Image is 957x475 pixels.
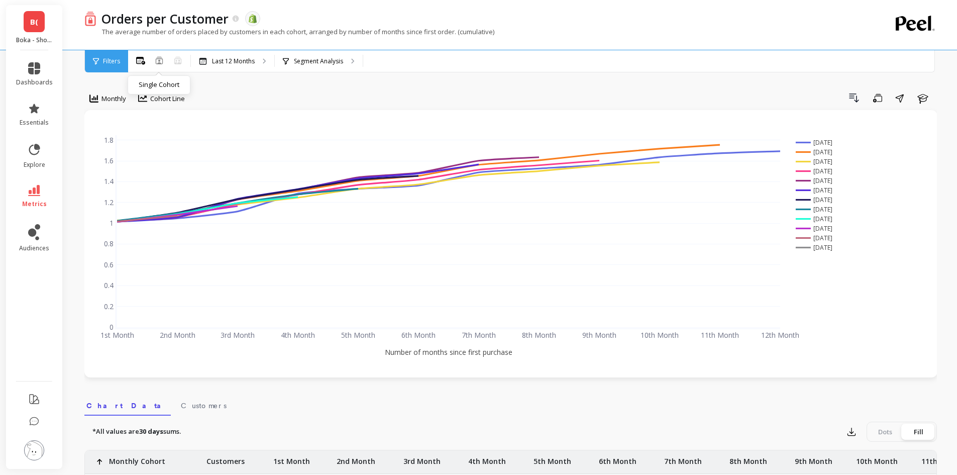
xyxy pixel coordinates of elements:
[103,57,120,65] span: Filters
[273,450,310,466] p: 1st Month
[664,450,702,466] p: 7th Month
[534,450,571,466] p: 5th Month
[16,78,53,86] span: dashboards
[92,427,181,437] p: *All values are sums.
[468,450,506,466] p: 4th Month
[795,450,832,466] p: 9th Month
[22,200,47,208] span: metrics
[599,450,636,466] p: 6th Month
[212,57,255,65] p: Last 12 Months
[101,10,229,27] p: Orders per Customer
[86,401,169,411] span: Chart Data
[181,401,227,411] span: Customers
[139,427,163,436] strong: 30 days
[20,119,49,127] span: essentials
[869,424,902,440] div: Dots
[19,244,49,252] span: audiences
[84,27,494,36] p: The average number of orders placed by customers in each cohort, arranged by number of months sin...
[902,424,935,440] div: Fill
[403,450,441,466] p: 3rd Month
[729,450,767,466] p: 8th Month
[24,440,44,460] img: profile picture
[856,450,898,466] p: 10th Month
[150,94,185,104] span: Cohort Line
[30,16,38,28] span: B(
[294,57,343,65] p: Segment Analysis
[206,450,245,466] p: Customers
[16,36,53,44] p: Boka - Shopify (Essor)
[101,94,126,104] span: Monthly
[337,450,375,466] p: 2nd Month
[84,393,937,416] nav: Tabs
[109,450,165,466] p: Monthly Cohort
[24,161,45,169] span: explore
[248,14,257,23] img: api.shopify.svg
[84,11,96,26] img: header icon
